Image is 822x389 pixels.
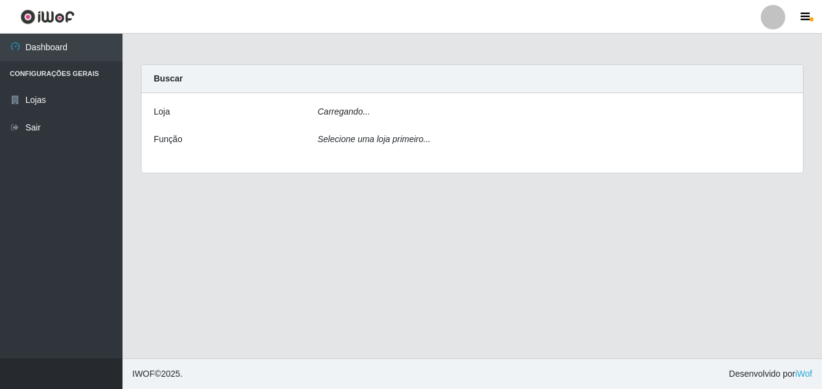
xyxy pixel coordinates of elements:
[154,105,170,118] label: Loja
[795,369,812,379] a: iWof
[318,107,371,116] i: Carregando...
[729,368,812,380] span: Desenvolvido por
[132,369,155,379] span: IWOF
[318,134,431,144] i: Selecione uma loja primeiro...
[154,74,183,83] strong: Buscar
[20,9,75,25] img: CoreUI Logo
[132,368,183,380] span: © 2025 .
[154,133,183,146] label: Função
